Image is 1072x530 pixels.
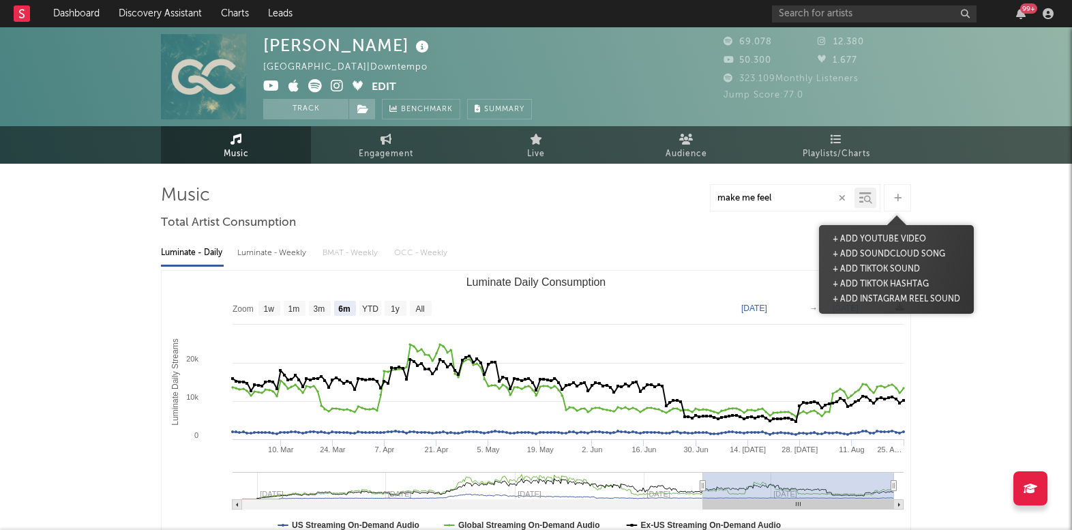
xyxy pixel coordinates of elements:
[582,445,602,454] text: 2. Jun
[224,146,249,162] span: Music
[292,520,419,530] text: US Streaming On-Demand Audio
[829,232,964,247] div: + Add YouTube Video
[484,106,524,113] span: Summary
[263,99,348,119] button: Track
[263,34,432,57] div: [PERSON_NAME]
[839,445,864,454] text: 11. Aug
[466,276,606,288] text: Luminate Daily Consumption
[375,445,395,454] text: 7. Apr
[724,38,772,46] span: 69.078
[809,304,818,313] text: →
[391,304,400,314] text: 1y
[311,126,461,164] a: Engagement
[724,56,771,65] span: 50.300
[264,304,275,314] text: 1w
[320,445,346,454] text: 24. Mar
[161,126,311,164] a: Music
[741,304,767,313] text: [DATE]
[829,262,923,277] button: + Add TikTok Sound
[818,38,864,46] span: 12.380
[829,232,929,247] button: + Add YouTube Video
[268,445,294,454] text: 10. Mar
[781,445,818,454] text: 28. [DATE]
[761,126,911,164] a: Playlists/Charts
[666,146,707,162] span: Audience
[641,520,781,530] text: Ex-US Streaming On-Demand Audio
[186,393,198,401] text: 10k
[338,304,350,314] text: 6m
[829,247,949,262] button: + Add SoundCloud Song
[288,304,300,314] text: 1m
[611,126,761,164] a: Audience
[401,102,453,118] span: Benchmark
[233,304,254,314] text: Zoom
[829,277,932,292] button: + Add TikTok Hashtag
[425,445,449,454] text: 21. Apr
[631,445,656,454] text: 16. Jun
[161,215,296,231] span: Total Artist Consumption
[1016,8,1026,19] button: 99+
[362,304,378,314] text: YTD
[314,304,325,314] text: 3m
[711,193,854,204] input: Search by song name or URL
[1020,3,1037,14] div: 99 +
[237,241,309,265] div: Luminate - Weekly
[458,520,600,530] text: Global Streaming On-Demand Audio
[803,146,870,162] span: Playlists/Charts
[684,445,709,454] text: 30. Jun
[372,79,396,96] button: Edit
[818,56,857,65] span: 1.677
[382,99,460,119] a: Benchmark
[724,74,859,83] span: 323.109 Monthly Listeners
[527,445,554,454] text: 19. May
[415,304,424,314] text: All
[170,338,180,425] text: Luminate Daily Streams
[194,431,198,439] text: 0
[829,292,964,307] button: + Add Instagram Reel Sound
[730,445,766,454] text: 14. [DATE]
[527,146,545,162] span: Live
[263,59,443,76] div: [GEOGRAPHIC_DATA] | Downtempo
[186,355,198,363] text: 20k
[461,126,611,164] a: Live
[161,241,224,265] div: Luminate - Daily
[877,445,902,454] text: 25. A…
[359,146,413,162] span: Engagement
[467,99,532,119] button: Summary
[724,91,803,100] span: Jump Score: 77.0
[477,445,501,454] text: 5. May
[772,5,977,23] input: Search for artists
